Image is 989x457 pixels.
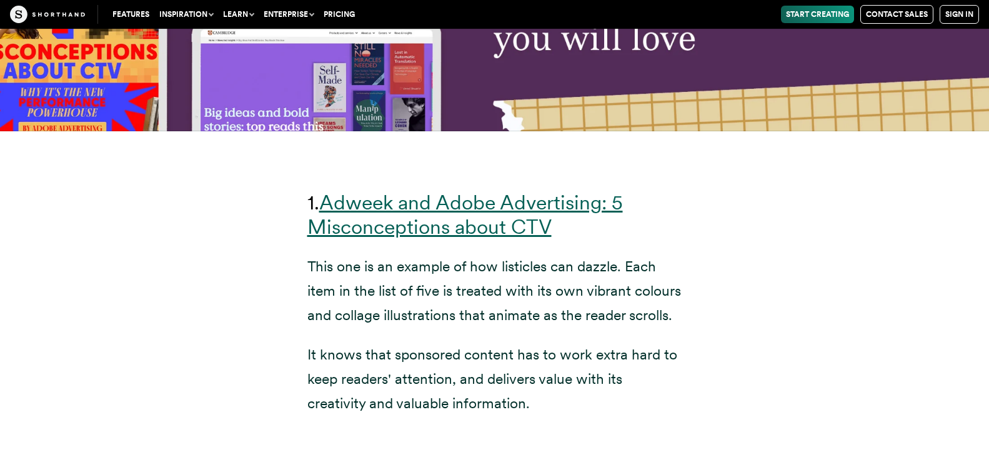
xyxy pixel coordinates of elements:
[154,6,218,23] button: Inspiration
[307,254,682,328] p: This one is an example of how listicles can dazzle. Each item in the list of five is treated with...
[319,6,360,23] a: Pricing
[218,6,259,23] button: Learn
[781,6,854,23] a: Start Creating
[307,190,623,239] a: Adweek and Adobe Advertising: 5 Misconceptions about CTV
[307,190,319,214] span: 1.
[107,6,154,23] a: Features
[259,6,319,23] button: Enterprise
[860,5,933,24] a: Contact Sales
[940,5,979,24] a: Sign in
[10,6,85,23] img: The Craft
[307,343,682,416] p: It knows that sponsored content has to work extra hard to keep readers' attention, and delivers v...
